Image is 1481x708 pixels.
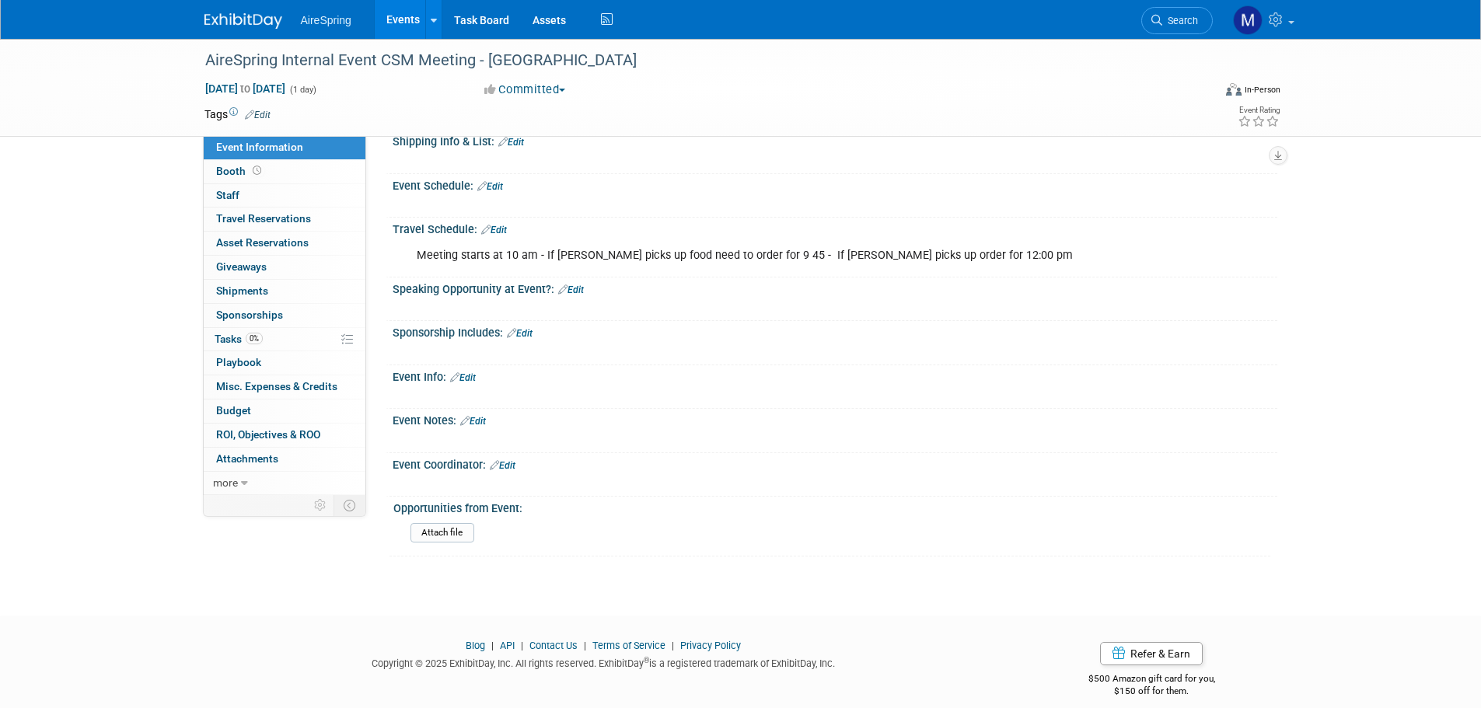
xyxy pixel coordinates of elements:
a: Playbook [204,351,365,375]
div: Event Format [1121,81,1281,104]
span: Staff [216,189,239,201]
a: Travel Reservations [204,208,365,231]
span: ROI, Objectives & ROO [216,428,320,441]
a: Refer & Earn [1100,642,1203,665]
span: | [487,640,498,651]
span: Misc. Expenses & Credits [216,380,337,392]
a: Edit [498,137,524,148]
a: Event Information [204,136,365,159]
a: Edit [450,372,476,383]
div: Event Rating [1238,106,1280,114]
span: Attachments [216,452,278,465]
span: Shipments [216,284,268,297]
a: Shipments [204,280,365,303]
span: Asset Reservations [216,236,309,249]
a: API [500,640,515,651]
div: Event Notes: [393,409,1277,429]
span: | [580,640,590,651]
a: Edit [558,284,584,295]
span: Event Information [216,141,303,153]
div: Opportunities from Event: [393,497,1270,516]
div: Speaking Opportunity at Event?: [393,277,1277,298]
a: Booth [204,160,365,183]
a: Giveaways [204,256,365,279]
span: more [213,476,238,489]
div: Sponsorship Includes: [393,321,1277,341]
a: Edit [477,181,503,192]
a: Edit [490,460,515,471]
span: Search [1162,15,1198,26]
span: Booth [216,165,264,177]
a: Contact Us [529,640,578,651]
div: Event Coordinator: [393,453,1277,473]
span: [DATE] [DATE] [204,82,286,96]
a: Privacy Policy [680,640,741,651]
span: to [238,82,253,95]
span: | [517,640,527,651]
div: $150 off for them. [1026,685,1277,698]
td: Tags [204,106,271,122]
a: more [204,472,365,495]
sup: ® [644,656,649,664]
a: Edit [481,225,507,235]
a: Asset Reservations [204,232,365,255]
div: Shipping Info & List: [393,130,1277,150]
td: Personalize Event Tab Strip [307,495,334,515]
a: Staff [204,184,365,208]
div: Meeting starts at 10 am - If [PERSON_NAME] picks up food need to order for 9 45 - If [PERSON_NAME... [406,240,1106,271]
span: | [668,640,678,651]
div: $500 Amazon gift card for you, [1026,662,1277,698]
span: Sponsorships [216,309,283,321]
a: Tasks0% [204,328,365,351]
img: ExhibitDay [204,13,282,29]
span: (1 day) [288,85,316,95]
span: Booth not reserved yet [250,165,264,176]
a: Edit [460,416,486,427]
span: 0% [246,333,263,344]
div: Copyright © 2025 ExhibitDay, Inc. All rights reserved. ExhibitDay is a registered trademark of Ex... [204,653,1004,671]
a: Terms of Service [592,640,665,651]
a: Edit [507,328,533,339]
span: Travel Reservations [216,212,311,225]
a: Attachments [204,448,365,471]
td: Toggle Event Tabs [334,495,365,515]
div: AireSpring Internal Event CSM Meeting - [GEOGRAPHIC_DATA] [200,47,1189,75]
img: Format-Inperson.png [1226,83,1242,96]
a: Edit [245,110,271,120]
div: Event Info: [393,365,1277,385]
button: Committed [479,82,571,98]
a: Search [1141,7,1213,34]
img: Mariana Bolanos [1233,5,1263,35]
a: Blog [466,640,485,651]
div: Travel Schedule: [393,218,1277,238]
a: Sponsorships [204,304,365,327]
span: Tasks [215,333,263,345]
span: Playbook [216,356,261,368]
a: Misc. Expenses & Credits [204,375,365,399]
a: ROI, Objectives & ROO [204,424,365,447]
span: Budget [216,404,251,417]
div: Event Schedule: [393,174,1277,194]
a: Budget [204,399,365,423]
span: Giveaways [216,260,267,273]
span: AireSpring [301,14,351,26]
div: In-Person [1244,84,1280,96]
